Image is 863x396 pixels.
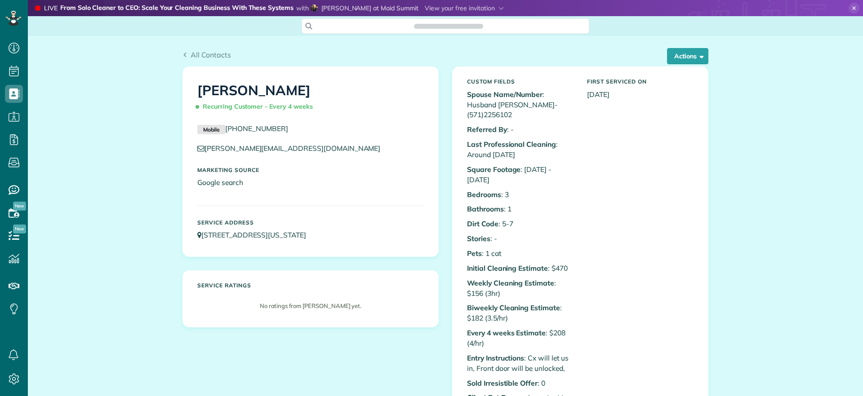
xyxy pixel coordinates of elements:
[467,249,482,258] b: Pets
[202,302,419,310] p: No ratings from [PERSON_NAME] yet.
[467,278,574,299] p: : $156 (3hr)
[467,190,501,199] b: Bedrooms
[197,144,389,153] a: [PERSON_NAME][EMAIL_ADDRESS][DOMAIN_NAME]
[467,353,524,362] b: Entry Instructions
[467,378,574,388] p: : 0
[467,165,520,174] b: Square Footage
[467,139,574,160] p: : Around [DATE]
[467,264,548,273] b: Initial Cleaning Estimate
[13,224,26,233] span: New
[467,248,574,259] p: : 1 cat
[467,234,490,243] b: Stories
[467,328,574,348] p: : $208 (4/hr)
[587,79,694,84] h5: First Serviced On
[467,189,574,200] p: : 3
[197,282,424,288] h5: Service ratings
[197,177,424,188] p: Google search
[587,89,694,100] p: [DATE]
[423,22,474,31] span: Search ZenMaid…
[467,278,554,287] b: Weekly Cleaning Estimate
[467,219,498,228] b: Dirt Code
[467,303,560,312] b: Biweekly Cleaning Estimate
[311,4,318,12] img: carolyn-arellano-135c182dd208af63ed02b7b98c2b62d646d7077a671e8892894607d2a59a694a.jpg
[467,204,504,213] b: Bathrooms
[467,303,574,323] p: : $182 (3.5/hr)
[197,167,424,173] h5: Marketing Source
[467,378,538,387] b: Sold Irresistible Offer
[197,220,424,225] h5: Service Address
[321,4,418,12] span: [PERSON_NAME] at Maid Summit
[197,99,316,114] span: Recurring Customer - Every 4 weeks
[467,79,574,84] h5: Custom Fields
[467,219,574,229] p: : 5-7
[467,353,574,374] p: : Cx will let us in, Front door will be unlocked,
[467,204,574,214] p: : 1
[467,263,574,273] p: : $470
[60,4,294,13] strong: From Solo Cleaner to CEO: Scale Your Cleaning Business With These Systems
[197,230,315,239] a: [STREET_ADDRESS][US_STATE]
[467,124,574,135] p: : -
[467,90,543,99] b: Spouse Name/Number
[467,125,507,134] b: Referred By
[667,48,708,64] button: Actions
[197,125,225,135] small: Mobile
[182,49,231,60] a: All Contacts
[197,124,288,133] a: Mobile[PHONE_NUMBER]
[467,89,574,120] p: : Husband [PERSON_NAME]-(571)2256102
[467,328,546,337] b: Every 4 weeks Estimate
[191,50,231,59] span: All Contacts
[296,4,309,12] span: with
[197,83,424,114] h1: [PERSON_NAME]
[467,164,574,185] p: : [DATE] - [DATE]
[467,233,574,244] p: : -
[13,202,26,211] span: New
[467,140,556,149] b: Last Professional Cleaning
